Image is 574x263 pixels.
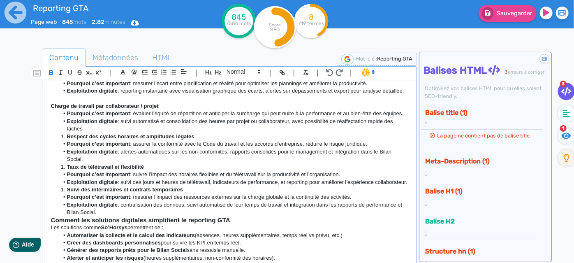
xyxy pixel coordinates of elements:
[423,106,536,119] button: Balise title (1)
[59,171,409,178] li: : suivre l’impact des horaires flexibles et du télétravail sur la productivité et l’organisation.
[423,244,536,258] button: Structure hn (1)
[424,84,549,100] div: Optimisez vos balises HTML pour qu’elles soient SEO-friendly.
[86,49,146,67] a: Métadonnées
[86,47,145,69] span: Métadonnées
[51,103,159,109] strong: Charge de travail par collaborateur / projet
[67,110,130,116] strong: Pourquoi c’est important
[59,179,409,186] li: : suivi des jours et heures de télétravail, indicateurs de performance, et reporting pour amélior...
[67,202,118,208] strong: Exploitation digitale
[350,67,352,78] span: |
[67,171,130,177] strong: Pourquoi c’est important
[269,22,281,28] tspan: Score
[423,214,536,228] button: Balise H2
[59,201,409,216] li: : centralisation des données, suivi automatisé de leur temps de travail et intégration dans les r...
[59,118,409,133] li: : suivi automatisé et consolidation des heures par projet ou collaborateur, avec possibilité de r...
[59,239,409,247] li: pour suivre les KPI en temps réel.
[59,140,409,148] li: : assurer la conformité avec le Code du travail et les accords d’entreprise, réduire le risque ju...
[309,12,314,22] tspan: 8
[178,67,190,77] span: Aligment
[109,67,111,78] span: |
[67,186,183,193] strong: Suivi des intérimaires et contrats temporaires
[67,164,144,170] strong: Taux de télétravail et flexibilité
[101,224,127,230] strong: So’Horsys
[59,193,409,201] li: : mesurer l’impact des ressources externes sur la charge globale et la continuité des activités.
[92,19,125,26] span: minutes
[67,88,118,94] strong: Exploitation digitale
[51,224,409,231] p: Les solutions comme permettent de :
[62,19,86,26] span: mots
[227,21,251,26] tspan: /586 mots
[59,148,409,163] li: : alertes automatiques sur les non-conformités, rapports consolidés pour le management et intégra...
[43,49,86,67] a: Contenu
[67,179,118,185] strong: Exploitation digitale
[231,12,246,22] tspan: 845
[59,80,409,87] li: : mesurer l’écart entre planification et réalité pour optimiser les plannings et améliorer la pro...
[269,67,271,78] span: |
[146,49,179,67] a: HTML
[67,232,195,238] strong: Automatiser la collecte et le calcul des indicateurs
[31,19,57,26] span: Page web
[67,194,130,200] strong: Pourquoi c’est important
[358,67,377,77] span: I.Assistant
[62,19,73,26] b: 845
[270,26,280,33] tspan: SEO
[92,19,104,26] b: 2.82
[31,2,203,15] input: title
[67,255,143,261] strong: Alerter et anticiper les risques
[317,67,319,78] span: |
[293,67,295,78] span: |
[560,125,567,132] span: 1
[67,240,161,246] strong: Créer des dashboards personnalisés
[67,149,118,155] strong: Exploitation digitale
[59,87,409,95] li: : reporting instantané avec visualisation graphique des écarts, alertes sur dépassements et expor...
[423,106,542,129] div: Balise title (1)
[67,80,130,86] strong: Pourquoi c’est important
[377,56,412,62] span: Reporting GTA
[67,141,130,147] strong: Pourquoi c’est important
[423,184,536,198] button: Balise H1 (1)
[341,54,354,65] img: google-serp-logo.png
[67,247,187,253] strong: Générer des rapports prêts pour le Bilan Social
[508,70,544,75] span: erreurs à corriger
[560,81,567,87] span: 3
[43,47,86,69] span: Contenu
[196,67,198,78] span: |
[299,21,324,26] tspan: /19 termes
[146,47,178,69] span: HTML
[505,70,508,75] span: 3
[59,232,409,239] li: (absences, heures supplémentaires, temps réel vs prévu, etc.).
[424,65,549,77] h4: Balises HTML
[59,110,409,117] li: : évaluer l’équité de répartition et anticiper la surcharge qui peut nuire à la performance et au...
[67,118,118,124] strong: Exploitation digitale
[423,154,542,178] div: Meta-Description (1)
[59,254,409,262] li: (heures supplémentaires, non-conformité des horaires).
[423,184,542,208] div: Balise H1 (1)
[356,56,377,62] span: Mot-clé :
[497,10,532,17] span: Sauvegarder
[479,5,537,22] button: Sauvegarder
[51,216,230,223] strong: Comment les solutions digitales simplifient le reporting GTA
[59,247,409,254] li: sans ressaisie manuelle.
[67,133,194,140] strong: Respect des cycles horaires et amplitudes légales
[423,154,536,168] button: Meta-Description (1)
[423,214,542,238] div: Balise H2
[437,133,531,139] span: La page ne contient pas de balise title.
